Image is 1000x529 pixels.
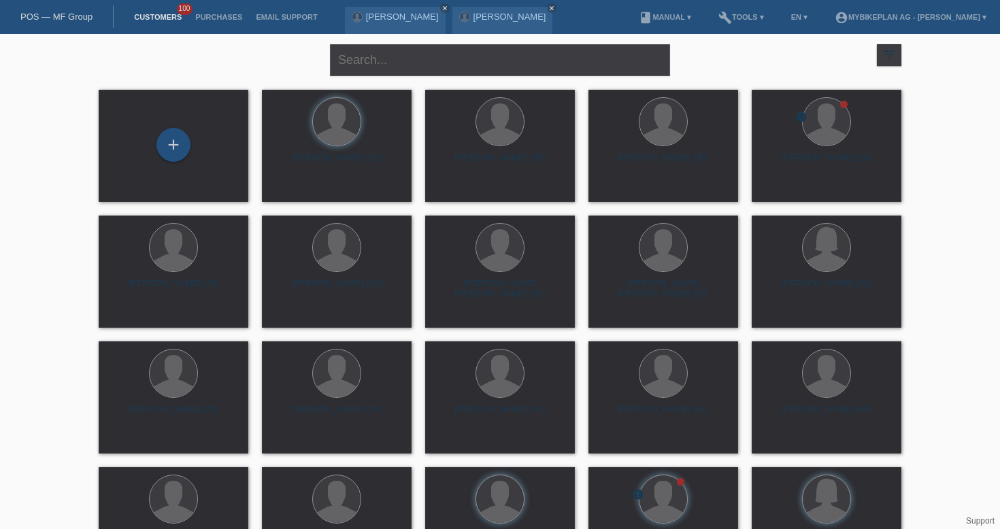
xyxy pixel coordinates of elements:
[110,404,237,426] div: [PERSON_NAME] (23)
[763,278,890,300] div: [PERSON_NAME] (33)
[177,3,193,15] span: 100
[127,13,188,21] a: Customers
[639,11,652,24] i: book
[763,152,890,174] div: [PERSON_NAME] (28)
[273,278,401,300] div: [PERSON_NAME] (30)
[20,12,93,22] a: POS — MF Group
[473,12,546,22] a: [PERSON_NAME]
[547,3,556,13] a: close
[835,11,848,24] i: account_circle
[548,5,555,12] i: close
[330,44,670,76] input: Search...
[436,278,564,300] div: [PERSON_NAME] [PERSON_NAME] (42)
[366,12,439,22] a: [PERSON_NAME]
[882,47,897,62] i: filter_list
[188,13,249,21] a: Purchases
[712,13,771,21] a: buildTools ▾
[966,516,995,526] a: Support
[632,13,698,21] a: bookManual ▾
[436,152,564,174] div: [PERSON_NAME] (40)
[718,11,732,24] i: build
[599,278,727,300] div: [PERSON_NAME] [PERSON_NAME] (50)
[249,13,324,21] a: Email Support
[795,111,807,123] i: error
[273,404,401,426] div: [PERSON_NAME] (35)
[440,3,450,13] a: close
[441,5,448,12] i: close
[599,152,727,174] div: [PERSON_NAME] (36)
[599,404,727,426] div: [PERSON_NAME] (51)
[110,278,237,300] div: [PERSON_NAME] (30)
[632,488,644,500] i: error
[157,133,190,156] div: Add customer
[632,488,644,502] div: unconfirmed, pending
[436,404,564,426] div: [PERSON_NAME] (41)
[273,152,401,174] div: [PERSON_NAME] (32)
[784,13,814,21] a: EN ▾
[828,13,993,21] a: account_circleMybikeplan AG - [PERSON_NAME] ▾
[763,404,890,426] div: [PERSON_NAME] (60)
[795,111,807,125] div: unconfirmed, pending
